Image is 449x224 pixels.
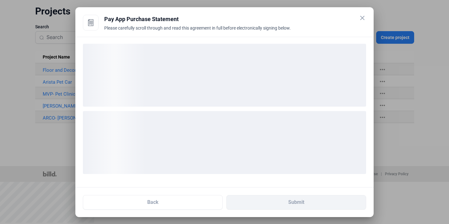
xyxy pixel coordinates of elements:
[359,14,366,22] mat-icon: close
[226,195,366,210] button: Submit
[83,44,366,107] div: loading
[104,25,366,39] div: Please carefully scroll through and read this agreement in full before electronically signing below.
[104,15,366,24] div: Pay App Purchase Statement
[83,195,223,210] button: Back
[83,111,366,174] div: loading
